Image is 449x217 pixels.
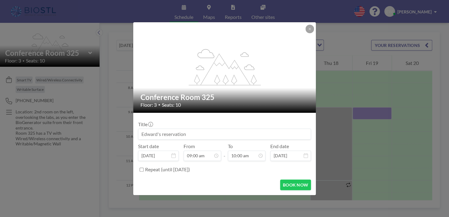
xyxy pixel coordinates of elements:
label: Start date [138,143,159,149]
button: BOOK NOW [280,180,311,190]
h2: Conference Room 325 [141,93,309,102]
label: From [184,143,195,149]
label: To [228,143,233,149]
label: Repeat (until [DATE]) [145,166,190,173]
span: Seats: 10 [162,102,181,108]
g: flex-grow: 1.2; [189,48,261,85]
input: Edward's reservation [138,129,311,139]
label: End date [270,143,289,149]
span: • [158,102,160,107]
span: Floor: 3 [141,102,157,108]
label: Title [138,121,152,127]
span: - [224,145,225,159]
